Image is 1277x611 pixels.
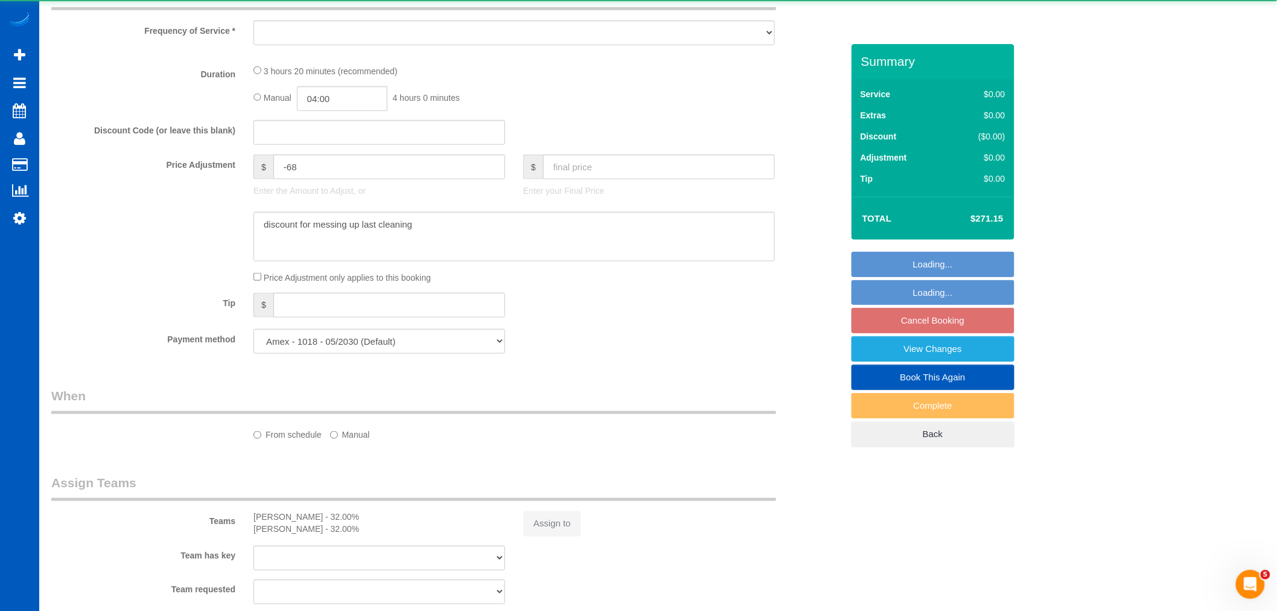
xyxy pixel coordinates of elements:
label: Price Adjustment [42,155,244,171]
span: $ [523,155,543,179]
label: From schedule [253,424,322,441]
a: Back [852,421,1014,447]
label: Payment method [42,329,244,345]
img: Automaid Logo [7,12,31,29]
h3: Summary [861,54,1008,68]
label: Teams [42,511,244,528]
label: Team has key [42,546,244,562]
legend: Assign Teams [51,474,776,501]
div: $0.00 [954,152,1005,164]
span: $ [253,155,273,179]
legend: When [51,387,776,414]
span: 3 hours 20 minutes (recommended) [264,66,398,76]
span: $ [253,293,273,318]
div: $0.00 [954,88,1005,100]
div: [PERSON_NAME] - 32.00% [253,523,505,536]
label: Discount [861,130,897,142]
span: Manual [264,93,291,103]
p: Enter your Final Price [523,185,775,197]
label: Frequency of Service * [42,21,244,37]
label: Tip [861,173,873,185]
input: final price [543,155,775,179]
div: ($0.00) [954,130,1005,142]
iframe: Intercom live chat [1236,570,1265,599]
span: Price Adjustment only applies to this booking [264,273,431,283]
label: Manual [330,424,370,441]
label: Discount Code (or leave this blank) [42,120,244,136]
a: Book This Again [852,365,1014,390]
p: Enter the Amount to Adjust, or [253,185,505,197]
label: Adjustment [861,152,907,164]
a: View Changes [852,336,1014,362]
label: Extras [861,109,887,121]
span: 5 [1261,570,1270,580]
label: Team requested [42,580,244,596]
h4: $271.15 [934,214,1003,224]
label: Tip [42,293,244,309]
input: From schedule [253,431,261,439]
strong: Total [862,213,892,223]
div: $0.00 [954,173,1005,185]
label: Service [861,88,891,100]
span: 4 hours 0 minutes [393,93,460,103]
div: $0.00 [954,109,1005,121]
input: Manual [330,431,338,439]
div: [PERSON_NAME] - 32.00% [253,511,505,523]
label: Duration [42,64,244,80]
